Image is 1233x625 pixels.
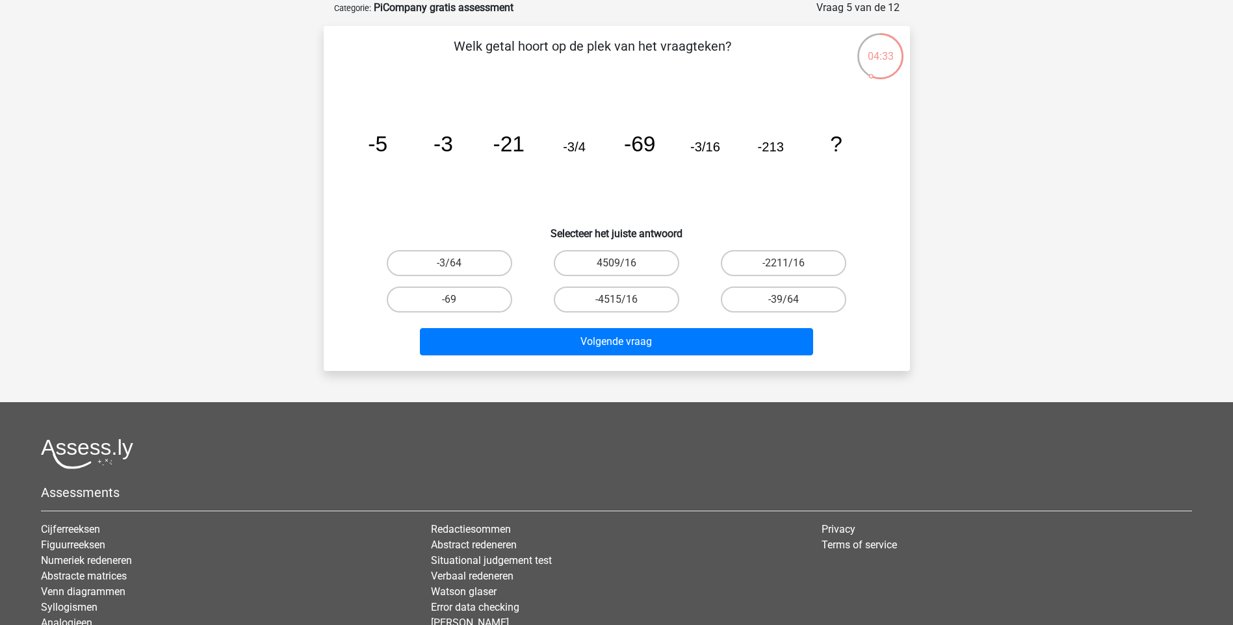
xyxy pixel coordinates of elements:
tspan: ? [830,132,842,156]
label: -2211/16 [721,250,846,276]
tspan: -21 [493,132,525,156]
tspan: -3/16 [690,140,720,154]
div: 04:33 [856,32,905,64]
label: -4515/16 [554,287,679,312]
tspan: -69 [623,132,655,156]
label: 4509/16 [554,250,679,276]
a: Abstracte matrices [41,570,127,582]
h5: Assessments [41,485,1192,500]
tspan: -5 [368,132,387,156]
a: Verbaal redeneren [431,570,513,582]
a: Redactiesommen [431,523,511,535]
a: Privacy [822,523,855,535]
h6: Selecteer het juiste antwoord [344,217,889,240]
a: Watson glaser [431,585,497,598]
button: Volgende vraag [420,328,813,355]
a: Terms of service [822,539,897,551]
a: Error data checking [431,601,519,613]
a: Venn diagrammen [41,585,125,598]
a: Numeriek redeneren [41,554,132,567]
a: Cijferreeksen [41,523,100,535]
img: Assessly logo [41,439,133,469]
a: Situational judgement test [431,554,552,567]
small: Categorie: [334,3,371,13]
label: -69 [387,287,512,312]
a: Figuurreeksen [41,539,105,551]
p: Welk getal hoort op de plek van het vraagteken? [344,36,840,75]
label: -39/64 [721,287,846,312]
a: Abstract redeneren [431,539,517,551]
tspan: -3 [434,132,453,156]
tspan: -3/4 [563,140,586,154]
a: Syllogismen [41,601,97,613]
label: -3/64 [387,250,512,276]
tspan: -213 [757,140,783,154]
strong: PiCompany gratis assessment [374,1,513,14]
